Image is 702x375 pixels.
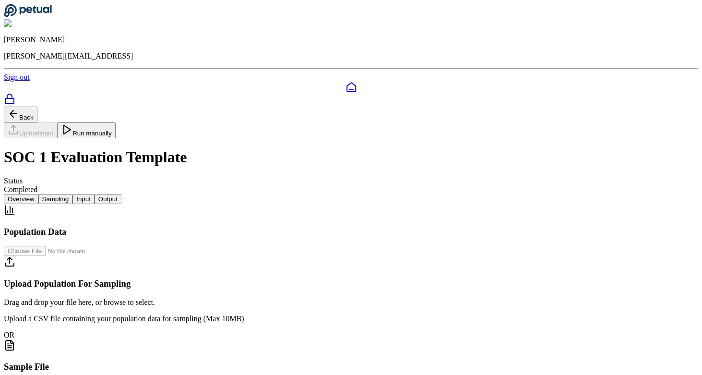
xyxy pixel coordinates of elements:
[4,185,698,194] div: Completed
[4,93,698,107] a: SOC
[57,122,116,138] button: Run manually
[4,278,698,289] h3: Upload Population For Sampling
[4,331,14,339] span: OR
[4,177,698,185] div: Status
[4,19,50,28] img: Eliot Walker
[4,11,52,19] a: Go to Dashboard
[4,298,698,307] p: Drag and drop your file here, or browse to select.
[4,362,698,372] h3: Sample File
[72,194,95,204] button: Input
[4,52,698,60] p: [PERSON_NAME][EMAIL_ADDRESS]
[4,315,698,323] p: Upload a CSV file containing your population data for sampling (Max 10MB)
[4,36,698,44] p: [PERSON_NAME]
[4,148,698,166] h1: SOC 1 Evaluation Template
[38,194,73,204] button: Sampling
[4,73,30,81] a: Sign out
[4,194,38,204] button: Overview
[4,82,698,93] a: Dashboard
[95,194,121,204] button: Output
[4,227,698,237] h3: Population Data
[4,194,698,204] nav: Tabs
[4,107,37,122] button: Back
[4,122,57,138] button: Uploadinput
